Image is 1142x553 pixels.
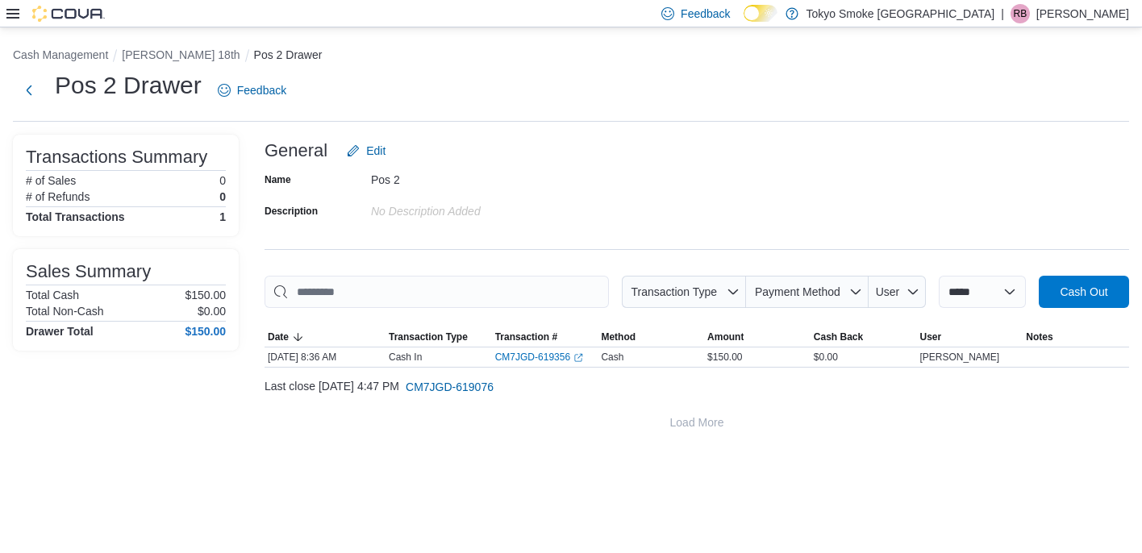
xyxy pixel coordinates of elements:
[495,351,583,364] a: CM7JGD-619356External link
[26,325,94,338] h4: Drawer Total
[917,327,1023,347] button: User
[13,48,108,61] button: Cash Management
[601,351,623,364] span: Cash
[26,289,79,301] h6: Total Cash
[1023,327,1129,347] button: Notes
[869,276,926,308] button: User
[268,331,289,343] span: Date
[122,48,240,61] button: [PERSON_NAME] 18th
[26,174,76,187] h6: # of Sales
[406,379,494,395] span: CM7JGD-619076
[185,325,226,338] h4: $150.00
[26,262,151,281] h3: Sales Summary
[744,5,777,22] input: Dark Mode
[806,4,995,23] p: Tokyo Smoke [GEOGRAPHIC_DATA]
[26,148,207,167] h3: Transactions Summary
[26,190,90,203] h6: # of Refunds
[1039,276,1129,308] button: Cash Out
[219,190,226,203] p: 0
[26,305,104,318] h6: Total Non-Cash
[811,327,917,347] button: Cash Back
[811,347,917,367] div: $0.00
[237,82,286,98] span: Feedback
[1014,4,1027,23] span: RB
[265,141,327,160] h3: General
[920,331,942,343] span: User
[265,327,386,347] button: Date
[707,351,742,364] span: $150.00
[492,327,598,347] button: Transaction #
[265,173,291,186] label: Name
[389,351,422,364] p: Cash In
[1036,4,1129,23] p: [PERSON_NAME]
[26,210,125,223] h4: Total Transactions
[622,276,746,308] button: Transaction Type
[707,331,744,343] span: Amount
[198,305,226,318] p: $0.00
[744,22,744,23] span: Dark Mode
[598,327,704,347] button: Method
[13,47,1129,66] nav: An example of EuiBreadcrumbs
[386,327,492,347] button: Transaction Type
[601,331,636,343] span: Method
[265,406,1129,439] button: Load More
[1001,4,1004,23] p: |
[371,198,587,218] div: No Description added
[32,6,105,22] img: Cova
[389,331,468,343] span: Transaction Type
[265,276,609,308] input: This is a search bar. As you type, the results lower in the page will automatically filter.
[1026,331,1052,343] span: Notes
[876,285,900,298] span: User
[399,371,500,403] button: CM7JGD-619076
[920,351,1000,364] span: [PERSON_NAME]
[219,210,226,223] h4: 1
[265,205,318,218] label: Description
[265,347,386,367] div: [DATE] 8:36 AM
[1060,284,1107,300] span: Cash Out
[1011,4,1030,23] div: Randi Branston
[211,74,293,106] a: Feedback
[755,285,840,298] span: Payment Method
[371,167,587,186] div: Pos 2
[265,371,1129,403] div: Last close [DATE] 4:47 PM
[681,6,730,22] span: Feedback
[495,331,557,343] span: Transaction #
[185,289,226,301] p: $150.00
[13,74,45,106] button: Next
[814,331,863,343] span: Cash Back
[704,327,811,347] button: Amount
[254,48,323,61] button: Pos 2 Drawer
[573,353,583,363] svg: External link
[631,285,717,298] span: Transaction Type
[219,174,226,187] p: 0
[366,143,386,159] span: Edit
[746,276,869,308] button: Payment Method
[340,135,392,167] button: Edit
[55,69,202,102] h1: Pos 2 Drawer
[670,414,724,430] span: Load More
